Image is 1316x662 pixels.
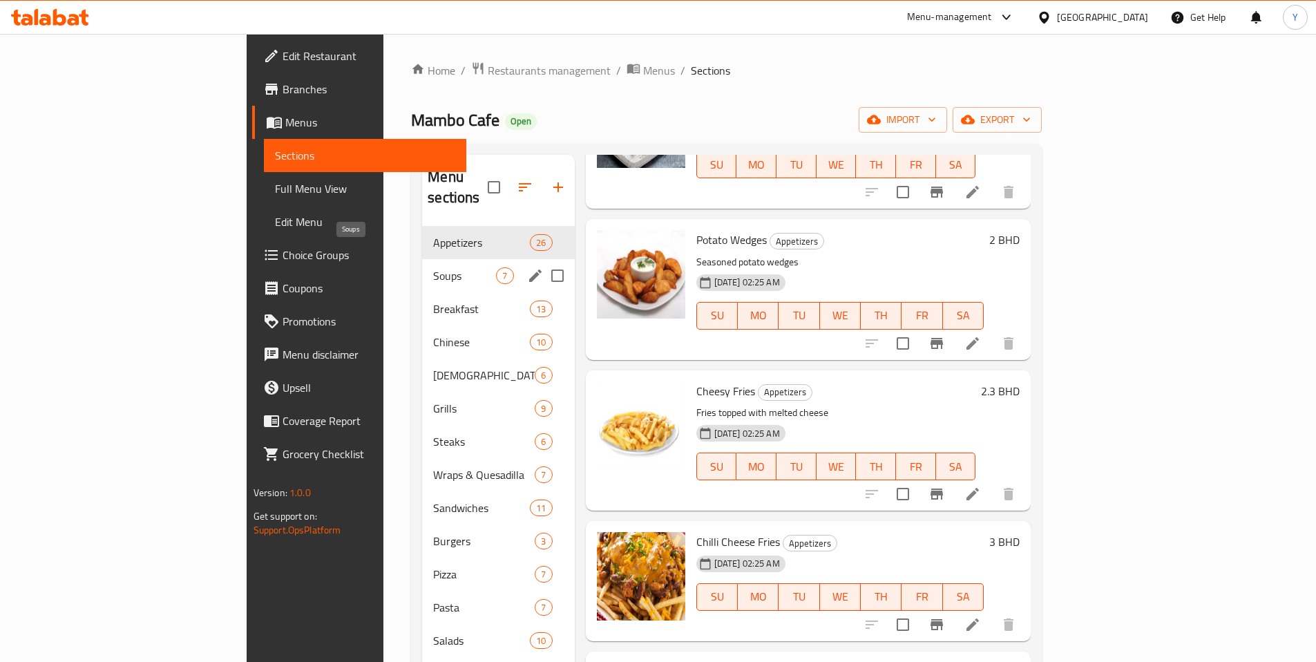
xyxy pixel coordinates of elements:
span: FR [907,587,937,607]
span: 3 [535,535,551,548]
span: FR [907,305,937,325]
div: Appetizers [770,233,824,249]
span: Sort sections [508,171,542,204]
button: TU [779,302,819,330]
p: Seasoned potato wedges [696,254,984,271]
span: Potato Wedges [696,229,767,250]
button: SA [936,453,976,480]
h6: 2.3 BHD [981,381,1020,401]
span: Wraps & Quesadilla [433,466,535,483]
span: Sections [691,62,730,79]
nav: breadcrumb [411,62,1042,79]
span: 7 [497,269,513,283]
button: MO [736,151,776,178]
button: TU [776,151,817,178]
div: items [530,632,552,649]
a: Support.OpsPlatform [254,521,341,539]
button: WE [817,151,857,178]
span: export [964,111,1031,129]
span: [DATE] 02:25 AM [709,557,785,570]
div: Wraps & Quesadilla7 [422,458,574,491]
div: items [535,400,552,417]
div: items [535,367,552,384]
span: FR [902,155,931,175]
span: SU [703,457,732,477]
span: Full Menu View [275,180,455,197]
div: Pizza7 [422,558,574,591]
div: Salads10 [422,624,574,657]
span: Chilli Cheese Fries [696,531,780,552]
button: SU [696,151,737,178]
a: Menu disclaimer [252,338,466,371]
div: Grills [433,400,535,417]
button: TU [779,583,819,611]
span: Menu disclaimer [283,346,455,363]
span: SA [948,305,978,325]
span: [DEMOGRAPHIC_DATA] [433,367,535,384]
h6: 3 BHD [989,532,1020,551]
div: items [496,267,513,284]
span: Version: [254,484,287,502]
span: Branches [283,81,455,97]
button: WE [820,302,861,330]
button: Branch-specific-item [920,477,953,511]
span: Open [505,115,537,127]
span: SU [703,587,732,607]
button: WE [817,453,857,480]
div: Pasta7 [422,591,574,624]
button: SA [943,583,984,611]
span: Select to update [888,480,917,509]
div: items [535,433,552,450]
button: TU [776,453,817,480]
div: items [535,466,552,483]
img: Cheesy Fries [597,381,685,470]
span: 13 [531,303,551,316]
div: Breakfast [433,301,530,317]
button: SA [943,302,984,330]
span: TU [784,305,814,325]
span: TH [861,457,890,477]
span: WE [822,457,851,477]
span: Sandwiches [433,500,530,516]
span: 1.0.0 [289,484,311,502]
span: Select to update [888,610,917,639]
span: Menus [643,62,675,79]
span: Coupons [283,280,455,296]
span: SA [948,587,978,607]
div: Menu-management [907,9,992,26]
span: Burgers [433,533,535,549]
img: Potato Wedges [597,230,685,319]
a: Edit Menu [264,205,466,238]
a: Menus [252,106,466,139]
button: SU [696,302,738,330]
button: SU [696,453,737,480]
button: WE [820,583,861,611]
div: items [530,334,552,350]
button: Branch-specific-item [920,608,953,641]
a: Edit menu item [964,184,981,200]
div: Soups7edit [422,259,574,292]
button: TH [856,151,896,178]
button: delete [992,327,1025,360]
span: 7 [535,601,551,614]
span: FR [902,457,931,477]
a: Full Menu View [264,172,466,205]
button: delete [992,608,1025,641]
span: TU [784,587,814,607]
span: Grocery Checklist [283,446,455,462]
span: Steaks [433,433,535,450]
span: MO [743,305,773,325]
span: Y [1293,10,1298,25]
span: Select to update [888,329,917,358]
button: delete [992,477,1025,511]
span: Salads [433,632,530,649]
span: TU [782,155,811,175]
div: Open [505,113,537,130]
a: Coupons [252,272,466,305]
span: Appetizers [783,536,837,551]
button: MO [736,453,776,480]
button: TH [861,302,902,330]
a: Edit Restaurant [252,39,466,73]
span: TH [861,155,890,175]
span: 7 [535,568,551,581]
